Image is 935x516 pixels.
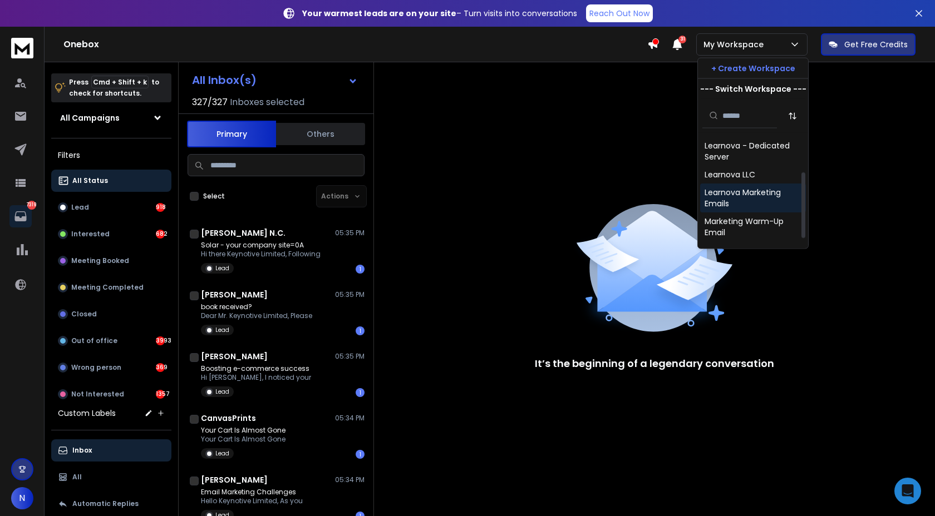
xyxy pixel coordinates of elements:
p: Press to check for shortcuts. [69,77,159,99]
a: 7319 [9,205,32,227]
p: book received? [201,302,312,311]
p: Hi [PERSON_NAME], I noticed your [201,373,311,382]
button: Interested682 [51,223,171,245]
button: Out of office3993 [51,330,171,352]
img: logo [11,38,33,58]
h1: [PERSON_NAME] [201,351,268,362]
p: Solar - your company site=0A [201,241,321,250]
div: 1 [356,450,365,459]
p: Lead [215,449,229,458]
strong: Your warmest leads are on your site [302,8,456,19]
button: All Status [51,170,171,192]
h1: All Campaigns [60,112,120,123]
p: Reach Out Now [589,8,649,19]
button: Others [276,122,365,146]
p: Out of office [71,336,117,345]
p: My Workspace [703,39,768,50]
p: 05:34 PM [335,475,365,484]
div: SpaceMail [705,245,744,256]
p: Hello Keynotive Limited, As you [201,497,303,505]
p: 05:35 PM [335,290,365,299]
p: All [72,473,82,482]
p: Your Cart Is Almost Gone [201,426,286,435]
div: 1357 [156,390,165,399]
p: 05:35 PM [335,352,365,361]
button: Automatic Replies [51,493,171,515]
p: Your Cart Is Almost Gone [201,435,286,444]
div: 918 [156,203,165,212]
p: All Status [72,176,108,185]
h1: [PERSON_NAME] [201,289,268,300]
button: Wrong person369 [51,356,171,379]
h3: Filters [51,147,171,163]
div: 1 [356,265,365,274]
span: 31 [678,36,686,43]
p: --- Switch Workspace --- [700,83,806,95]
button: All Campaigns [51,107,171,129]
p: Lead [215,326,229,334]
button: Meeting Completed [51,276,171,299]
div: Open Intercom Messenger [894,478,921,504]
p: Dear Mr. Keynotive Limited, Please [201,311,312,320]
button: Get Free Credits [821,33,916,56]
h1: CanvasPrints [201,413,256,424]
h1: [PERSON_NAME] [201,474,268,485]
div: 682 [156,230,165,239]
div: Marketing Warm-Up Email [705,216,801,238]
button: Lead918 [51,196,171,219]
button: All [51,466,171,488]
p: Lead [215,264,229,272]
div: Learnova - Dedicated Server [705,140,801,162]
p: Boosting e-commerce success [201,364,311,373]
p: 05:34 PM [335,414,365,423]
p: Not Interested [71,390,124,399]
p: Automatic Replies [72,499,139,508]
p: Get Free Credits [844,39,908,50]
div: 3993 [156,336,165,345]
div: Learnova Marketing Emails [705,187,801,209]
h3: Custom Labels [58,408,116,419]
p: Closed [71,310,97,319]
p: Lead [215,388,229,396]
button: N [11,487,33,509]
p: Email Marketing Challenges [201,488,303,497]
p: Meeting Booked [71,256,129,265]
button: Primary [187,121,276,147]
button: Closed [51,303,171,325]
p: 05:35 PM [335,229,365,237]
button: + Create Workspace [698,58,808,78]
p: Lead [71,203,89,212]
p: Inbox [72,446,92,455]
div: Learnova LLC [705,169,755,180]
label: Select [203,192,225,201]
p: It’s the beginning of a legendary conversation [535,356,774,371]
button: Not Interested1357 [51,383,171,405]
span: 327 / 327 [192,96,228,109]
p: Interested [71,230,110,239]
p: 7319 [27,201,36,210]
p: + Create Workspace [711,63,795,74]
p: – Turn visits into conversations [302,8,577,19]
h1: All Inbox(s) [192,75,257,86]
button: Sort by Sort A-Z [781,105,804,127]
p: Wrong person [71,363,121,372]
h1: [PERSON_NAME] N.C. [201,227,286,239]
button: Meeting Booked [51,250,171,272]
span: Cmd + Shift + k [91,76,149,88]
p: Meeting Completed [71,283,144,292]
button: Inbox [51,439,171,462]
div: 369 [156,363,165,372]
h3: Inboxes selected [230,96,304,109]
a: Reach Out Now [586,4,653,22]
h1: Onebox [63,38,647,51]
button: All Inbox(s) [183,69,367,91]
div: 1 [356,388,365,397]
div: 1 [356,326,365,335]
p: Hi there Keynotive Limited, Following [201,250,321,259]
